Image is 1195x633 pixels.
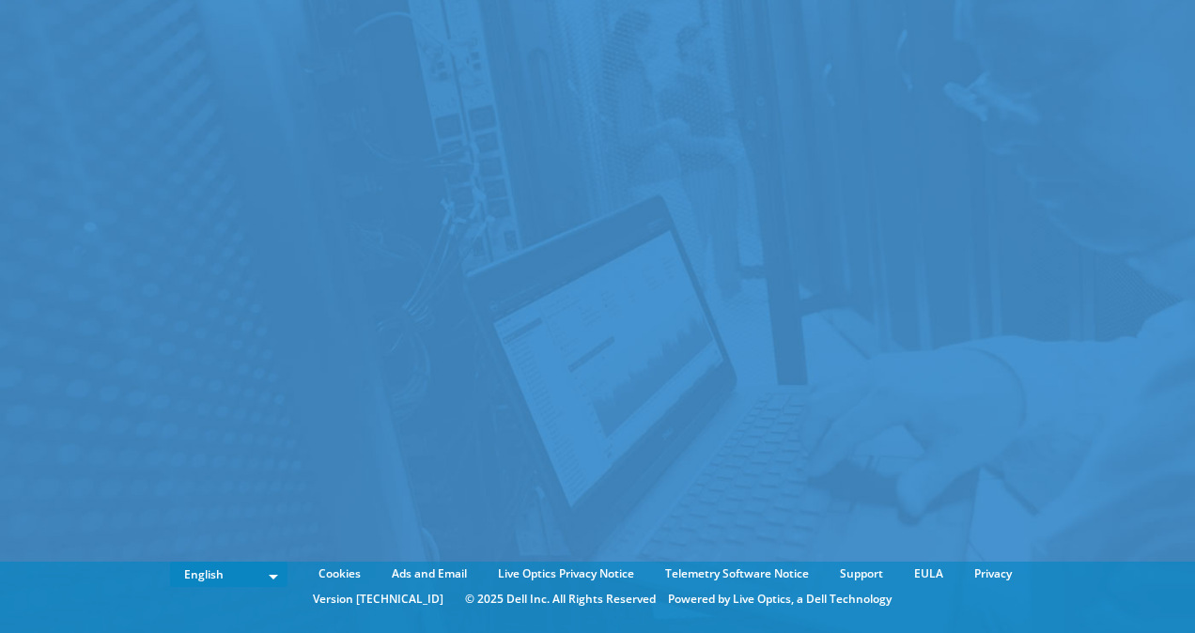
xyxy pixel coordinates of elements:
[378,564,481,584] a: Ads and Email
[826,564,897,584] a: Support
[484,564,648,584] a: Live Optics Privacy Notice
[456,589,665,610] li: © 2025 Dell Inc. All Rights Reserved
[900,564,957,584] a: EULA
[960,564,1026,584] a: Privacy
[651,564,823,584] a: Telemetry Software Notice
[304,564,375,584] a: Cookies
[303,589,453,610] li: Version [TECHNICAL_ID]
[668,589,892,610] li: Powered by Live Optics, a Dell Technology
